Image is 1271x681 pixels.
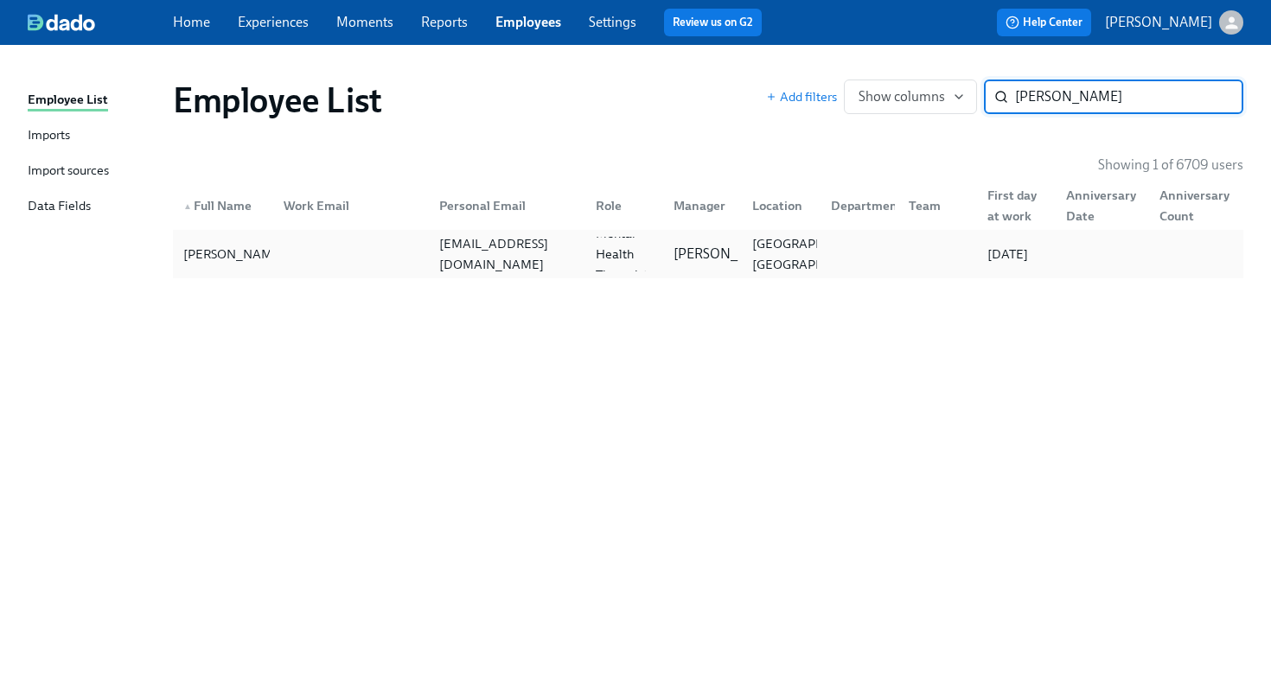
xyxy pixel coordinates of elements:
a: [PERSON_NAME][EMAIL_ADDRESS][DOMAIN_NAME]Licensed Mental Health Therapist ([US_STATE])[PERSON_NAM... [173,230,1243,278]
div: Personal Email [425,188,582,223]
div: Data Fields [28,196,91,218]
div: Employee List [28,90,108,111]
div: Work Email [277,195,426,216]
button: Review us on G2 [664,9,762,36]
input: Search by name [1015,80,1243,114]
div: Anniversary Date [1059,185,1146,226]
div: Team [895,188,974,223]
h1: Employee List [173,80,382,121]
div: Import sources [28,161,109,182]
div: Team [902,195,974,216]
div: Manager [667,195,738,216]
div: [EMAIL_ADDRESS][DOMAIN_NAME] [432,233,582,275]
a: Reports [421,14,468,30]
span: ▲ [183,202,192,211]
button: Add filters [766,88,837,105]
button: [PERSON_NAME] [1105,10,1243,35]
a: Settings [589,14,636,30]
a: Data Fields [28,196,159,218]
div: Anniversary Count [1146,188,1240,223]
div: Anniversary Count [1153,185,1240,226]
p: [PERSON_NAME] [674,245,781,264]
p: Showing 1 of 6709 users [1098,156,1243,175]
span: Show columns [859,88,962,105]
div: Role [589,195,661,216]
div: Manager [660,188,738,223]
span: Help Center [1006,14,1083,31]
a: Moments [336,14,393,30]
div: [GEOGRAPHIC_DATA], [GEOGRAPHIC_DATA] [745,233,890,275]
button: Show columns [844,80,977,114]
a: dado [28,14,173,31]
a: Imports [28,125,159,147]
div: Work Email [270,188,426,223]
a: Home [173,14,210,30]
div: Department [824,195,910,216]
div: Personal Email [432,195,582,216]
a: Experiences [238,14,309,30]
div: Department [817,188,896,223]
a: Employees [495,14,561,30]
a: Import sources [28,161,159,182]
div: Location [745,195,817,216]
div: ▲Full Name [176,188,270,223]
div: [PERSON_NAME] [176,244,291,264]
a: Review us on G2 [673,14,753,31]
div: First day at work [974,188,1052,223]
button: Help Center [997,9,1091,36]
div: First day at work [980,185,1052,226]
div: Imports [28,125,70,147]
div: Location [738,188,817,223]
div: [DATE] [980,244,1052,264]
div: Anniversary Date [1052,188,1146,223]
div: Full Name [176,195,270,216]
img: dado [28,14,95,31]
div: Licensed Mental Health Therapist ([US_STATE]) [589,202,676,306]
a: Employee List [28,90,159,111]
p: [PERSON_NAME] [1105,13,1212,32]
div: Role [582,188,661,223]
